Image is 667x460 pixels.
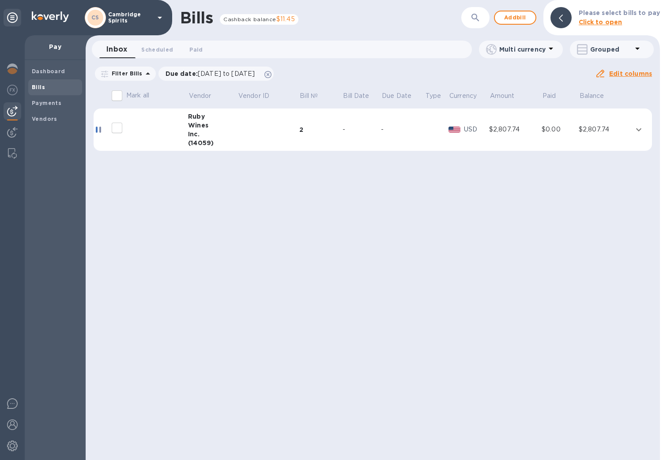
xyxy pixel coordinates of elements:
[158,67,274,81] div: Due date:[DATE] to [DATE]
[579,19,622,26] b: Click to open
[426,91,441,101] p: Type
[32,68,65,75] b: Dashboard
[238,91,269,101] p: Vendor ID
[189,91,223,101] span: Vendor
[32,84,45,90] b: Bills
[381,125,425,134] div: -
[300,91,329,101] span: Bill №
[126,91,149,100] p: Mark all
[632,123,645,136] button: expand row
[580,91,616,101] span: Balance
[32,116,57,122] b: Vendors
[449,91,477,101] p: Currency
[609,70,652,77] u: Edit columns
[343,91,369,101] p: Bill Date
[464,125,489,134] p: USD
[32,11,69,22] img: Logo
[166,69,260,78] p: Due date :
[106,43,127,56] span: Inbox
[502,12,528,23] span: Add bill
[32,42,79,51] p: Pay
[543,91,568,101] span: Paid
[108,70,143,77] p: Filter Bills
[499,45,546,54] p: Multi currency
[7,85,18,95] img: Foreign exchange
[188,112,237,121] div: Ruby
[189,45,203,54] span: Paid
[579,125,631,134] div: $2,807.74
[543,91,556,101] p: Paid
[91,14,99,21] b: CS
[590,45,632,54] p: Grouped
[4,9,21,26] div: Unpin categories
[490,91,526,101] span: Amount
[188,138,237,147] div: (14059)
[188,121,237,130] div: Wines
[141,45,173,54] span: Scheduled
[223,16,276,22] span: Cashback balance
[382,91,411,101] p: Due Date
[300,91,318,101] p: Bill №
[108,11,152,24] p: Cambridge Spirits
[189,91,211,101] p: Vendor
[490,91,515,101] p: Amount
[489,125,542,134] div: $2,807.74
[238,91,281,101] span: Vendor ID
[276,15,295,22] span: $11.45
[198,70,255,77] span: [DATE] to [DATE]
[448,127,460,133] img: USD
[542,125,579,134] div: $0.00
[299,125,343,134] div: 2
[494,11,536,25] button: Addbill
[180,8,213,27] h1: Bills
[343,125,381,134] div: -
[579,9,660,16] b: Please select bills to pay
[580,91,604,101] p: Balance
[32,100,61,106] b: Payments
[188,130,237,138] div: Inc.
